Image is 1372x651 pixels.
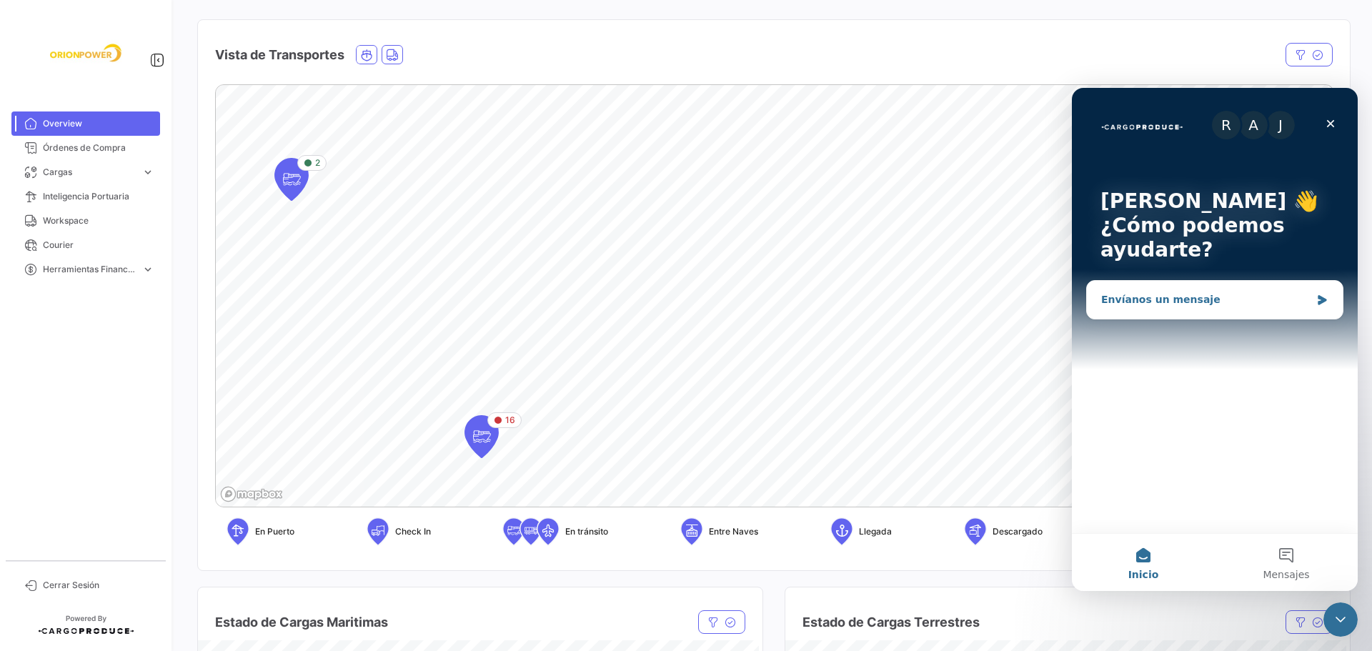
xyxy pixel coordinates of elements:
div: Map marker [274,158,309,201]
span: Cerrar Sesión [43,579,154,592]
iframe: Intercom live chat [1072,88,1358,591]
span: Herramientas Financieras [43,263,136,276]
a: Órdenes de Compra [11,136,160,160]
span: Courier [43,239,154,252]
span: Workspace [43,214,154,227]
iframe: Intercom live chat [1323,602,1358,637]
span: Overview [43,117,154,130]
span: expand_more [141,166,154,179]
a: Overview [11,111,160,136]
span: 2 [315,156,320,169]
div: Map marker [464,415,499,458]
img: f26a05d0-2fea-4301-a0f6-b8409df5d1eb.jpeg [50,17,121,89]
span: 16 [505,414,515,427]
button: Land [382,46,402,64]
span: Descargado [993,525,1043,538]
h4: Estado de Cargas Maritimas [215,612,388,632]
span: Entre Naves [709,525,758,538]
h4: Estado de Cargas Terrestres [802,612,980,632]
span: Órdenes de Compra [43,141,154,154]
span: En tránsito [565,525,608,538]
a: Mapbox logo [220,486,283,502]
a: Inteligencia Portuaria [11,184,160,209]
a: Courier [11,233,160,257]
a: Workspace [11,209,160,233]
span: Llegada [859,525,892,538]
span: expand_more [141,263,154,276]
canvas: Map [216,85,1328,508]
h4: Vista de Transportes [215,45,344,65]
span: Check In [395,525,431,538]
button: Ocean [357,46,377,64]
span: Inteligencia Portuaria [43,190,154,203]
span: Cargas [43,166,136,179]
span: En Puerto [255,525,294,538]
